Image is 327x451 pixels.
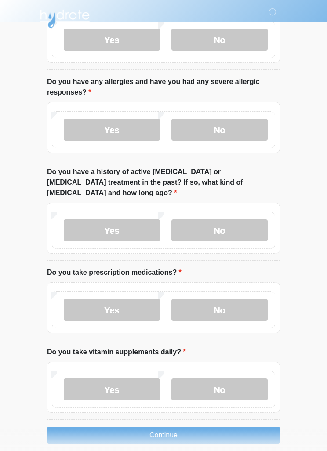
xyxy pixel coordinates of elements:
[38,7,91,29] img: Hydrate IV Bar - Scottsdale Logo
[171,378,268,400] label: No
[171,219,268,241] label: No
[171,29,268,51] label: No
[47,427,280,444] button: Continue
[171,299,268,321] label: No
[47,167,280,198] label: Do you have a history of active [MEDICAL_DATA] or [MEDICAL_DATA] treatment in the past? If so, wh...
[64,299,160,321] label: Yes
[47,267,182,278] label: Do you take prescription medications?
[64,119,160,141] label: Yes
[47,347,186,357] label: Do you take vitamin supplements daily?
[171,119,268,141] label: No
[64,219,160,241] label: Yes
[64,378,160,400] label: Yes
[64,29,160,51] label: Yes
[47,76,280,98] label: Do you have any allergies and have you had any severe allergic responses?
